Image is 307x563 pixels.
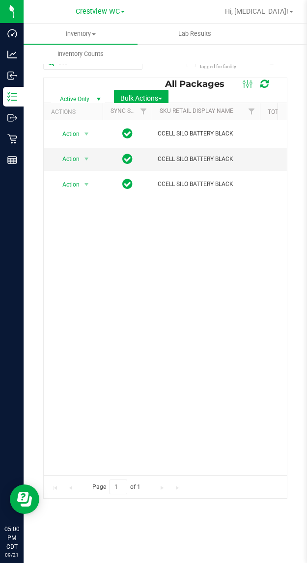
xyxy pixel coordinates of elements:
span: Inventory [24,29,138,38]
span: CCELL SILO BATTERY BLACK [158,155,254,164]
inline-svg: Inventory [7,92,17,102]
inline-svg: Reports [7,155,17,165]
span: CCELL SILO BATTERY BLACK [158,129,254,138]
a: Inventory Counts [24,44,138,64]
p: 05:00 PM CDT [4,525,19,551]
iframe: Resource center [10,484,39,514]
a: SKU Retail Display Name [160,107,233,114]
span: select [81,152,93,166]
span: Action [54,152,80,166]
a: Lab Results [138,24,251,44]
span: select [81,178,93,191]
div: Actions [51,108,99,115]
span: Lab Results [165,29,224,38]
p: 09/21 [4,551,19,559]
span: Hi, [MEDICAL_DATA]! [225,7,288,15]
span: Page of 1 [84,480,149,495]
span: select [81,127,93,141]
span: In Sync [122,152,133,166]
a: Filter [136,103,152,120]
span: All Packages [165,79,234,89]
span: Bulk Actions [120,94,162,102]
input: 1 [110,480,127,495]
inline-svg: Analytics [7,50,17,59]
span: In Sync [122,177,133,191]
inline-svg: Retail [7,134,17,144]
a: Filter [244,103,260,120]
span: Inventory Counts [44,50,117,58]
span: In Sync [122,127,133,140]
button: Bulk Actions [114,90,168,107]
span: CCELL SILO BATTERY BLACK [158,180,254,189]
a: Sync Status [111,107,148,114]
span: Action [54,127,80,141]
inline-svg: Inbound [7,71,17,80]
span: Action [54,178,80,191]
span: Crestview WC [76,7,120,16]
a: Total THC% [268,108,303,115]
a: Inventory [24,24,138,44]
inline-svg: Outbound [7,113,17,123]
inline-svg: Dashboard [7,28,17,38]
